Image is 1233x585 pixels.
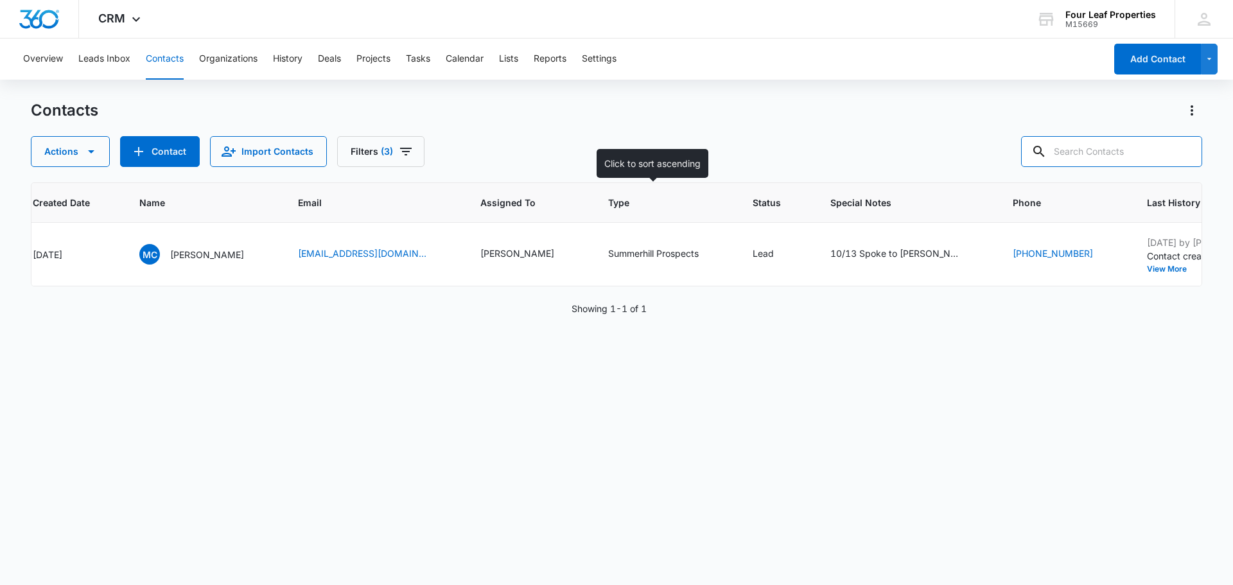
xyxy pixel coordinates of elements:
[608,196,703,209] span: Type
[608,247,699,260] div: Summerhill Prospects
[1065,10,1156,20] div: account name
[480,196,559,209] span: Assigned To
[1182,100,1202,121] button: Actions
[199,39,258,80] button: Organizations
[406,39,430,80] button: Tasks
[753,247,797,262] div: Status - Lead - Select to Edit Field
[170,248,244,261] p: [PERSON_NAME]
[139,244,267,265] div: Name - Marlee Collins - Select to Edit Field
[480,247,554,260] div: [PERSON_NAME]
[830,196,982,209] span: Special Notes
[1013,247,1116,262] div: Phone - (231) 290-0010 - Select to Edit Field
[139,244,160,265] span: MC
[318,39,341,80] button: Deals
[298,247,450,262] div: Email - marleecollins021@gmail.com - Select to Edit Field
[31,101,98,120] h1: Contacts
[23,39,63,80] button: Overview
[1147,265,1196,273] button: View More
[78,39,130,80] button: Leads Inbox
[33,196,90,209] span: Created Date
[534,39,566,80] button: Reports
[572,302,647,315] p: Showing 1-1 of 1
[120,136,200,167] button: Add Contact
[337,136,424,167] button: Filters
[98,12,125,25] span: CRM
[499,39,518,80] button: Lists
[31,136,110,167] button: Actions
[356,39,390,80] button: Projects
[139,196,249,209] span: Name
[830,247,982,262] div: Special Notes - 10/13 Spoke to marlee she was at work will call her back - Select to Edit Field
[480,247,577,262] div: Assigned To - Adam Schoenborn - Select to Edit Field
[446,39,484,80] button: Calendar
[597,149,708,178] div: Click to sort ascending
[1114,44,1201,74] button: Add Contact
[273,39,302,80] button: History
[210,136,327,167] button: Import Contacts
[33,248,109,261] div: [DATE]
[381,147,393,156] span: (3)
[1013,247,1093,260] a: [PHONE_NUMBER]
[298,196,431,209] span: Email
[1013,196,1097,209] span: Phone
[1065,20,1156,29] div: account id
[1021,136,1202,167] input: Search Contacts
[298,247,426,260] a: [EMAIL_ADDRESS][DOMAIN_NAME]
[753,247,774,260] div: Lead
[753,196,781,209] span: Status
[608,247,722,262] div: Type - Summerhill Prospects - Select to Edit Field
[830,247,959,260] div: 10/13 Spoke to [PERSON_NAME] she was at work will call her back
[582,39,616,80] button: Settings
[146,39,184,80] button: Contacts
